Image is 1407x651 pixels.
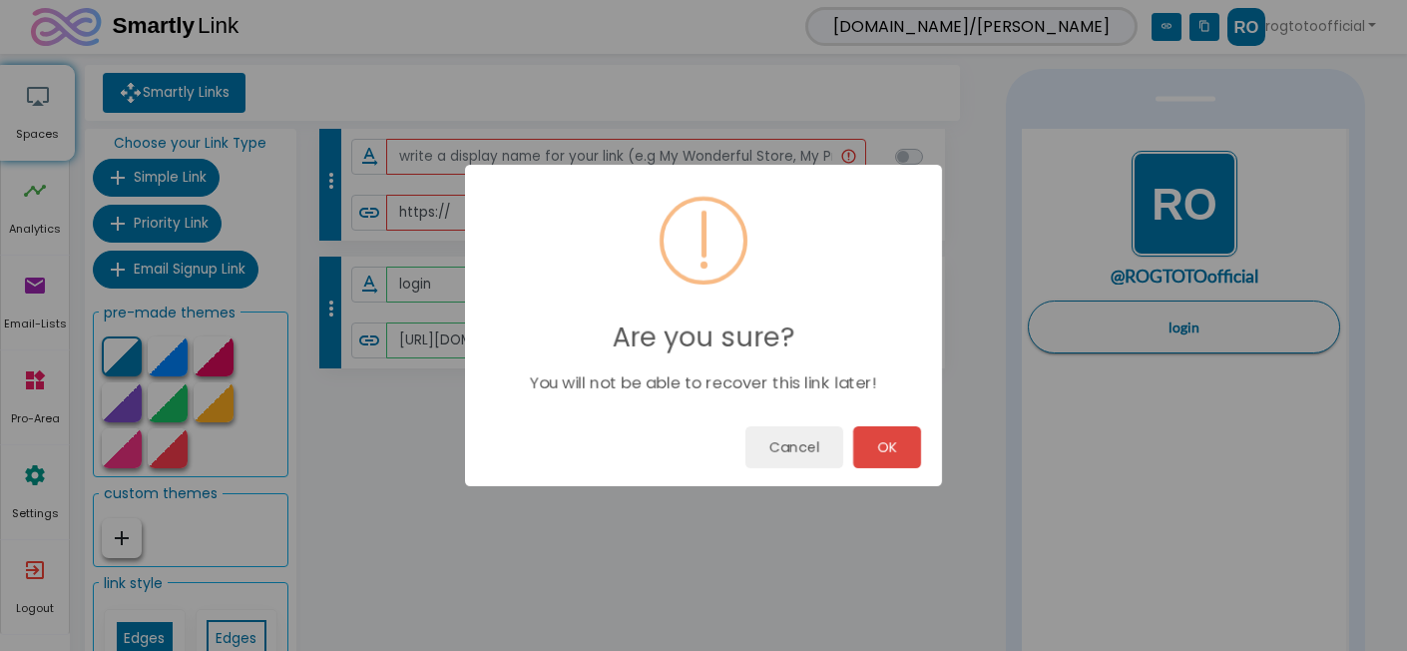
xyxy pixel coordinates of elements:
[6,172,319,225] a: login
[853,426,921,468] button: OK
[745,426,843,468] button: Cancel
[6,139,319,157] a: @ROGTOTOofficial
[465,305,942,357] div: Are you sure?
[520,370,887,395] div: You will not be able to recover this link later!
[65,569,258,604] img: logo.svg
